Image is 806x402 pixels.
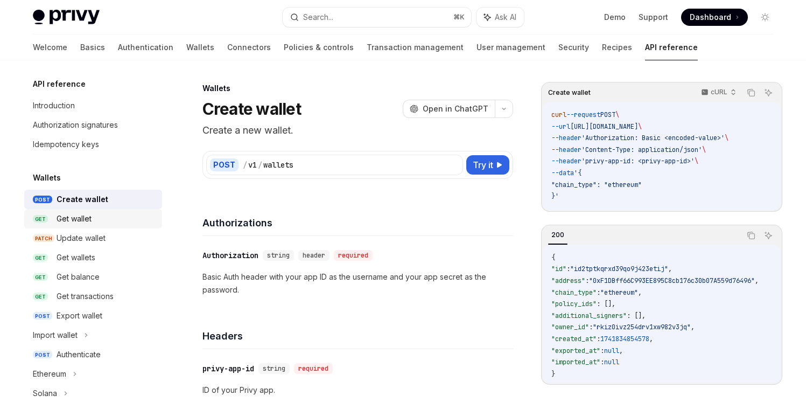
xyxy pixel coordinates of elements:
a: GETGet transactions [24,287,162,306]
span: "imported_at" [551,358,600,366]
span: Try it [473,158,493,171]
span: GET [33,254,48,262]
button: Ask AI [476,8,524,27]
div: Authenticate [57,348,101,361]
div: POST [210,158,239,171]
span: "0xF1DBff66C993EE895C8cb176c30b07A559d76496" [589,276,755,285]
a: Basics [80,34,105,60]
a: Connectors [227,34,271,60]
span: null [604,346,619,355]
div: required [294,363,333,374]
div: Authorization [202,250,258,261]
span: "id2tptkqrxd39qo9j423etij" [570,265,668,273]
span: 1741834854578 [600,335,649,343]
span: ⌘ K [453,13,465,22]
span: : [597,335,600,343]
span: : [], [597,300,615,308]
span: POST [33,351,52,359]
div: required [334,250,373,261]
span: "policy_ids" [551,300,597,308]
div: Export wallet [57,309,102,322]
div: Get wallet [57,212,92,225]
div: / [258,160,262,170]
button: Ask AI [761,86,775,100]
a: Idempotency keys [24,135,162,154]
a: User management [476,34,545,60]
button: Copy the contents from the code block [744,228,758,242]
span: : [600,358,604,366]
span: string [263,364,285,373]
a: Welcome [33,34,67,60]
span: Ask AI [495,12,516,23]
span: null [604,358,619,366]
div: / [243,160,247,170]
button: Open in ChatGPT [403,100,495,118]
a: Dashboard [681,9,748,26]
span: '{ [574,169,581,177]
div: Solana [33,387,57,400]
button: Ask AI [761,228,775,242]
span: , [668,265,672,273]
button: Copy the contents from the code block [744,86,758,100]
span: \ [695,157,698,165]
span: "owner_id" [551,323,589,331]
span: string [267,251,290,260]
span: POST [33,312,52,320]
img: light logo [33,10,100,25]
p: Create a new wallet. [202,123,513,138]
span: : [597,288,600,297]
a: Demo [604,12,626,23]
a: Authentication [118,34,173,60]
div: Update wallet [57,232,106,245]
span: --data [551,169,574,177]
span: [URL][DOMAIN_NAME] [570,122,638,131]
div: Wallets [202,83,513,94]
span: \ [615,110,619,119]
div: Introduction [33,99,75,112]
span: : [600,346,604,355]
h4: Authorizations [202,216,513,230]
a: GETGet wallet [24,209,162,228]
span: , [638,288,642,297]
h1: Create wallet [202,99,301,119]
span: Create wallet [548,88,591,97]
p: Basic Auth header with your app ID as the username and your app secret as the password. [202,271,513,296]
span: POST [33,196,52,204]
div: Import wallet [33,329,78,342]
div: v1 [248,160,257,170]
span: } [551,370,555,378]
div: privy-app-id [202,363,254,374]
span: header [303,251,325,260]
div: Search... [303,11,333,24]
span: }' [551,192,559,200]
a: PATCHUpdate wallet [24,228,162,248]
span: GET [33,273,48,281]
span: POST [600,110,615,119]
a: Policies & controls [284,34,354,60]
span: , [619,346,623,355]
h4: Headers [202,329,513,343]
a: POSTAuthenticate [24,345,162,364]
span: , [649,335,653,343]
a: Introduction [24,96,162,115]
div: Create wallet [57,193,108,206]
a: Wallets [186,34,214,60]
span: Dashboard [690,12,731,23]
a: GETGet wallets [24,248,162,267]
span: "additional_signers" [551,311,627,320]
div: Authorization signatures [33,119,118,131]
span: --header [551,145,581,154]
a: API reference [645,34,698,60]
a: Authorization signatures [24,115,162,135]
a: Support [639,12,668,23]
span: "created_at" [551,335,597,343]
span: 'privy-app-id: <privy-app-id>' [581,157,695,165]
p: cURL [711,88,727,96]
span: \ [702,145,706,154]
span: --header [551,134,581,142]
a: POSTExport wallet [24,306,162,325]
button: Toggle dark mode [756,9,774,26]
span: "ethereum" [600,288,638,297]
span: , [755,276,759,285]
span: "chain_type": "ethereum" [551,181,642,189]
